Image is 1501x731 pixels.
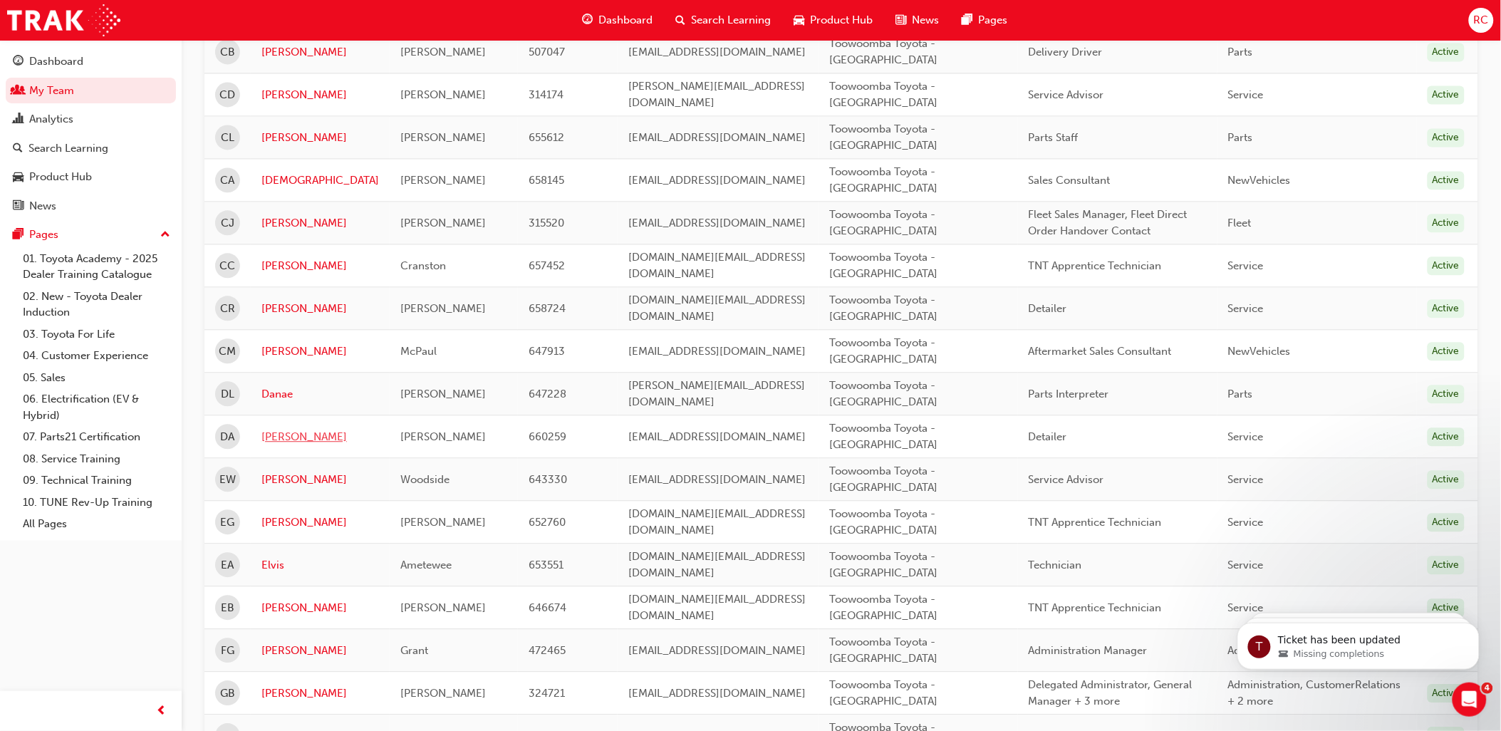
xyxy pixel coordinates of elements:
div: Active [1428,556,1465,575]
span: Service [1228,516,1264,529]
span: pages-icon [13,229,24,242]
span: 646674 [529,601,566,614]
span: 315520 [529,217,564,229]
div: Product Hub [29,169,92,185]
a: Search Learning [6,135,176,162]
span: CM [219,343,237,360]
span: Technician [1029,559,1082,571]
span: Service Advisor [1029,473,1104,486]
span: Fleet [1228,217,1252,229]
span: 314174 [529,88,563,101]
span: Woodside [400,473,450,486]
span: RC [1474,12,1489,28]
span: Service [1228,302,1264,315]
a: news-iconNews [884,6,950,35]
a: search-iconSearch Learning [664,6,782,35]
span: Service Advisor [1029,88,1104,101]
a: [PERSON_NAME] [261,429,379,445]
div: Dashboard [29,53,83,70]
span: [PERSON_NAME] [400,687,486,700]
a: 03. Toyota For Life [17,323,176,346]
span: 658145 [529,174,564,187]
span: [DOMAIN_NAME][EMAIL_ADDRESS][DOMAIN_NAME] [628,294,806,323]
span: TNT Apprentice Technician [1029,516,1162,529]
a: My Team [6,78,176,104]
span: up-icon [160,226,170,244]
span: [EMAIL_ADDRESS][DOMAIN_NAME] [628,131,806,144]
a: Danae [261,386,379,403]
span: 324721 [529,687,565,700]
div: News [29,198,56,214]
span: news-icon [895,11,906,29]
a: [PERSON_NAME] [261,643,379,659]
a: [PERSON_NAME] [261,301,379,317]
a: News [6,193,176,219]
span: Administration Manager [1029,644,1148,657]
a: 05. Sales [17,367,176,389]
span: Service [1228,88,1264,101]
span: EA [222,557,234,574]
div: Active [1428,513,1465,532]
a: 06. Electrification (EV & Hybrid) [17,388,176,426]
span: FG [221,643,234,659]
span: Toowoomba Toyota - [GEOGRAPHIC_DATA] [829,678,938,707]
span: 507047 [529,46,565,58]
span: Service [1228,259,1264,272]
a: Elvis [261,557,379,574]
span: Grant [400,644,428,657]
span: [PERSON_NAME] [400,601,486,614]
span: Detailer [1029,302,1067,315]
span: Service [1228,559,1264,571]
a: [PERSON_NAME] [261,215,379,232]
span: Detailer [1029,430,1067,443]
div: Active [1428,43,1465,62]
span: pages-icon [962,11,972,29]
span: Dashboard [598,12,653,28]
span: Cranston [400,259,446,272]
span: [PERSON_NAME] [400,88,486,101]
span: EW [219,472,236,488]
span: [PERSON_NAME] [400,516,486,529]
span: [EMAIL_ADDRESS][DOMAIN_NAME] [628,473,806,486]
span: [PERSON_NAME] [400,131,486,144]
a: 07. Parts21 Certification [17,426,176,448]
span: Parts [1228,46,1253,58]
span: TNT Apprentice Technician [1029,259,1162,272]
span: NewVehicles [1228,174,1291,187]
span: CL [221,130,234,146]
span: [PERSON_NAME][EMAIL_ADDRESS][DOMAIN_NAME] [628,379,805,408]
span: car-icon [13,171,24,184]
img: Trak [7,4,120,36]
button: DashboardMy TeamAnalyticsSearch LearningProduct HubNews [6,46,176,222]
span: Toowoomba Toyota - [GEOGRAPHIC_DATA] [829,507,938,536]
span: [DOMAIN_NAME][EMAIL_ADDRESS][DOMAIN_NAME] [628,593,806,622]
span: Administration, CustomerRelations + 2 more [1228,678,1401,707]
a: 10. TUNE Rev-Up Training [17,492,176,514]
a: Analytics [6,106,176,133]
a: Product Hub [6,164,176,190]
span: Toowoomba Toyota - [GEOGRAPHIC_DATA] [829,336,938,365]
span: EB [221,600,234,616]
a: 01. Toyota Academy - 2025 Dealer Training Catalogue [17,248,176,286]
span: car-icon [794,11,804,29]
span: 655612 [529,131,564,144]
a: [PERSON_NAME] [261,87,379,103]
span: Delegated Administrator, General Manager + 3 more [1029,678,1193,707]
span: [EMAIL_ADDRESS][DOMAIN_NAME] [628,430,806,443]
span: CR [220,301,235,317]
div: Active [1428,171,1465,190]
span: Toowoomba Toyota - [GEOGRAPHIC_DATA] [829,550,938,579]
span: Fleet Sales Manager, Fleet Direct Order Handover Contact [1029,208,1188,237]
span: 653551 [529,559,563,571]
a: 09. Technical Training [17,470,176,492]
a: 04. Customer Experience [17,345,176,367]
span: Toowoomba Toyota - [GEOGRAPHIC_DATA] [829,636,938,665]
span: Service [1228,430,1264,443]
a: [PERSON_NAME] [261,685,379,702]
span: [PERSON_NAME] [400,217,486,229]
a: [PERSON_NAME] [261,343,379,360]
span: CB [220,44,235,61]
div: Active [1428,299,1465,318]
